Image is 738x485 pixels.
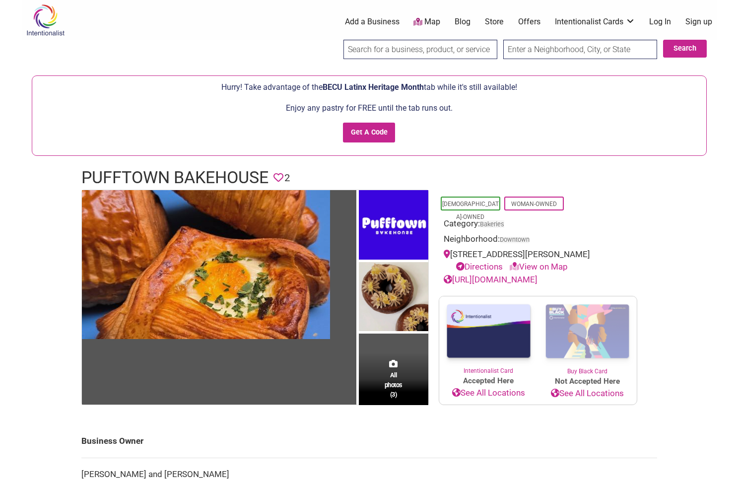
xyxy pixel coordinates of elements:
[444,217,632,233] div: Category:
[323,82,424,92] span: BECU Latinx Heritage Month
[685,16,712,27] a: Sign up
[81,425,657,458] td: Business Owner
[444,275,537,284] a: [URL][DOMAIN_NAME]
[555,16,635,27] a: Intentionalist Cards
[343,123,395,143] input: Get A Code
[82,190,330,339] img: Pufftown Bakehouse - Croissants
[439,296,538,366] img: Intentionalist Card
[538,296,637,367] img: Buy Black Card
[538,376,637,387] span: Not Accepted Here
[439,375,538,387] span: Accepted Here
[385,370,403,399] span: All photos (3)
[480,220,504,228] a: Bakeries
[284,170,290,186] span: 2
[510,262,568,272] a: View on Map
[444,233,632,248] div: Neighborhood:
[81,166,268,190] h1: Pufftown Bakehouse
[359,262,428,334] img: Pufftown Bakehouse - Sweet Croissants
[649,16,671,27] a: Log In
[37,102,701,115] p: Enjoy any pastry for FREE until the tab runs out.
[538,296,637,376] a: Buy Black Card
[359,190,428,262] img: Pufftown Bakehouse - Logo
[345,16,400,27] a: Add a Business
[442,201,499,220] a: [DEMOGRAPHIC_DATA]-Owned
[444,248,632,274] div: [STREET_ADDRESS][PERSON_NAME]
[455,16,470,27] a: Blog
[343,40,497,59] input: Search for a business, product, or service
[503,40,657,59] input: Enter a Neighborhood, City, or State
[456,262,503,272] a: Directions
[500,237,530,243] span: Downtown
[511,201,557,208] a: Woman-Owned
[22,4,69,36] img: Intentionalist
[538,387,637,400] a: See All Locations
[518,16,540,27] a: Offers
[663,40,707,58] button: Search
[485,16,504,27] a: Store
[439,387,538,400] a: See All Locations
[413,16,440,28] a: Map
[439,296,538,375] a: Intentionalist Card
[37,81,701,94] p: Hurry! Take advantage of the tab while it's still available!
